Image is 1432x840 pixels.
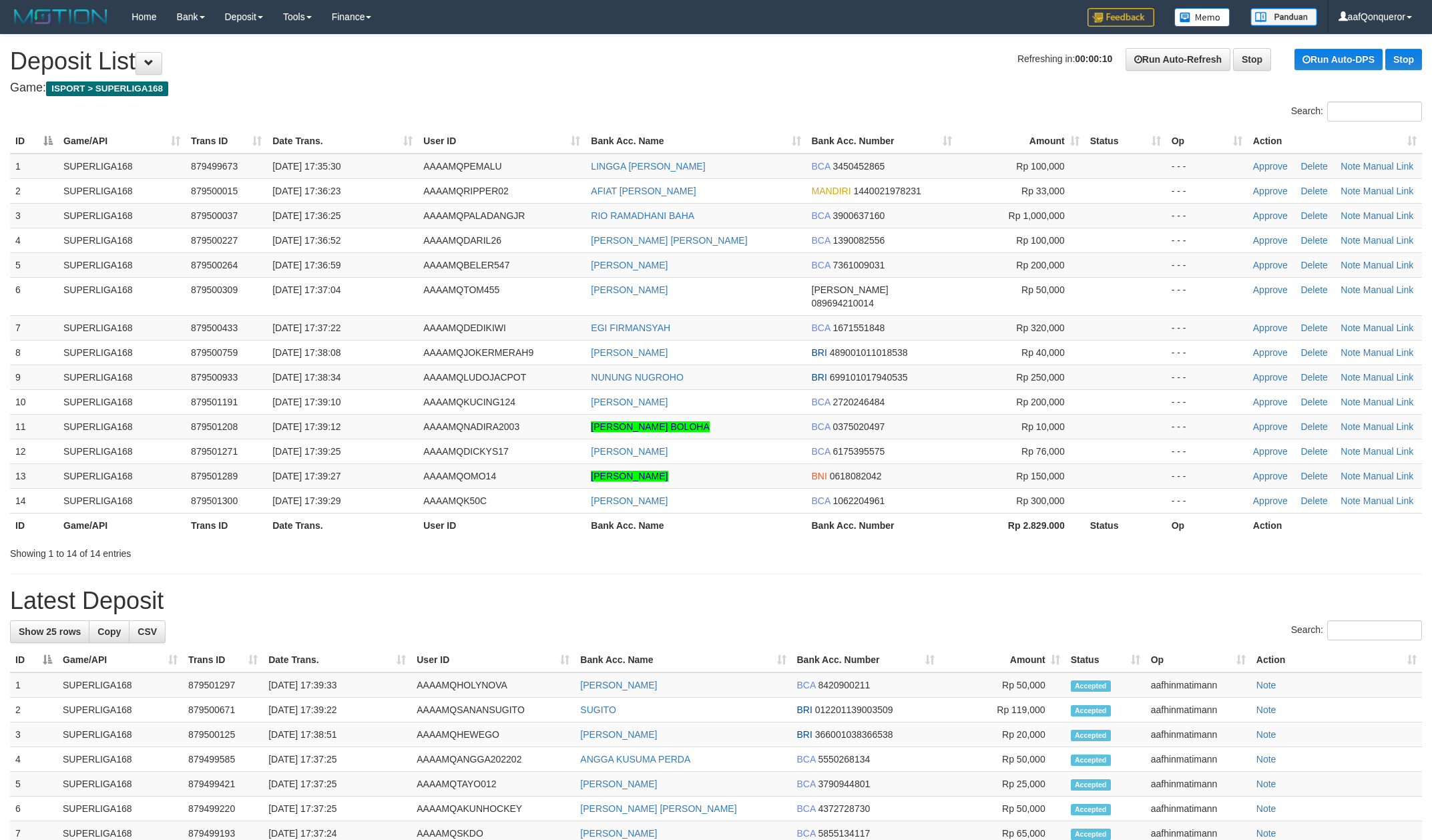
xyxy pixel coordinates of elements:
a: Delete [1300,397,1327,407]
a: Approve [1253,397,1288,407]
span: [DATE] 17:39:27 [272,471,340,481]
span: Copy 366001038366538 to clipboard [815,729,893,740]
th: Bank Acc. Name [585,513,806,538]
th: Rp 2.829.000 [957,513,1085,538]
span: BCA [812,446,830,457]
a: Manual Link [1363,210,1414,221]
span: Rp 320,000 [1016,323,1064,333]
a: Note [1341,471,1361,481]
a: [PERSON_NAME] [580,779,657,789]
a: Note [1341,446,1361,457]
th: Game/API: activate to sort column ascending [57,648,183,672]
a: [PERSON_NAME] [591,446,668,457]
span: Copy 8420900211 to clipboard [818,680,870,690]
td: Rp 20,000 [940,722,1065,747]
td: aafhinmatimann [1146,698,1251,722]
a: Note [1256,828,1276,839]
a: Stop [1233,48,1271,71]
td: 3 [10,722,57,747]
span: AAAAMQDICKYS17 [423,446,509,457]
span: BCA [812,161,830,172]
th: Date Trans.: activate to sort column ascending [267,129,418,154]
td: - - - [1166,315,1248,340]
a: Note [1256,779,1276,789]
span: BRI [812,372,827,383]
th: ID: activate to sort column descending [10,129,58,154]
td: 8 [10,340,58,365]
a: Approve [1253,161,1288,172]
th: User ID: activate to sort column ascending [411,648,575,672]
span: AAAAMQPALADANGJR [423,210,525,221]
span: AAAAMQTOM455 [423,284,499,295]
span: Copy [97,626,121,637]
span: Copy 0618082042 to clipboard [830,471,882,481]
td: - - - [1166,463,1248,488]
span: Copy 1440021978231 to clipboard [854,186,921,196]
span: [DATE] 17:36:25 [272,210,340,221]
th: Status: activate to sort column ascending [1085,129,1166,154]
th: Bank Acc. Number: activate to sort column ascending [806,129,957,154]
a: Approve [1253,210,1288,221]
a: Note [1256,704,1276,715]
th: Bank Acc. Number: activate to sort column ascending [792,648,940,672]
td: SUPERLIGA168 [58,228,186,252]
span: Copy 699101017940535 to clipboard [830,372,908,383]
span: Copy 6175395575 to clipboard [832,446,885,457]
td: AAAAMQSANANSUGITO [411,698,575,722]
a: [PERSON_NAME] [591,495,668,506]
span: [DATE] 17:39:12 [272,421,340,432]
a: Note [1256,803,1276,814]
a: Manual Link [1363,397,1414,407]
span: 879499673 [191,161,238,172]
span: BRI [812,347,827,358]
td: 1 [10,672,57,698]
img: Button%20Memo.svg [1174,8,1230,27]
h1: Deposit List [10,48,1422,75]
span: Rp 200,000 [1016,260,1064,270]
img: MOTION_logo.png [10,7,111,27]
a: LINGGA [PERSON_NAME] [591,161,705,172]
span: AAAAMQLUDOJACPOT [423,372,526,383]
span: 879501208 [191,421,238,432]
td: [DATE] 17:38:51 [263,722,411,747]
span: BCA [812,323,830,333]
td: SUPERLIGA168 [58,488,186,513]
a: Manual Link [1363,161,1414,172]
a: Delete [1300,284,1327,295]
th: Action [1248,513,1422,538]
span: [DATE] 17:38:08 [272,347,340,358]
h1: Latest Deposit [10,588,1422,614]
a: Note [1341,372,1361,383]
a: Manual Link [1363,421,1414,432]
td: 14 [10,488,58,513]
td: SUPERLIGA168 [58,315,186,340]
a: SUGITO [580,704,616,715]
a: Approve [1253,495,1288,506]
span: BCA [812,235,830,246]
span: [DATE] 17:36:59 [272,260,340,270]
td: Rp 50,000 [940,672,1065,698]
span: AAAAMQPEMALU [423,161,501,172]
span: 879500759 [191,347,238,358]
td: - - - [1166,488,1248,513]
th: ID: activate to sort column descending [10,648,57,672]
a: Stop [1385,49,1422,70]
span: [DATE] 17:39:29 [272,495,340,506]
td: AAAAMQHOLYNOVA [411,672,575,698]
td: SUPERLIGA168 [58,439,186,463]
a: Approve [1253,323,1288,333]
a: Delete [1300,446,1327,457]
span: Rp 250,000 [1016,372,1064,383]
a: Copy [89,620,130,643]
td: - - - [1166,178,1248,203]
a: [PERSON_NAME] [PERSON_NAME] [591,235,747,246]
span: AAAAMQK50C [423,495,487,506]
span: Rp 100,000 [1016,161,1064,172]
a: Note [1341,397,1361,407]
a: Note [1341,260,1361,270]
td: SUPERLIGA168 [57,698,183,722]
a: Manual Link [1363,323,1414,333]
span: [PERSON_NAME] [812,284,889,295]
a: Approve [1253,186,1288,196]
td: aafhinmatimann [1146,722,1251,747]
